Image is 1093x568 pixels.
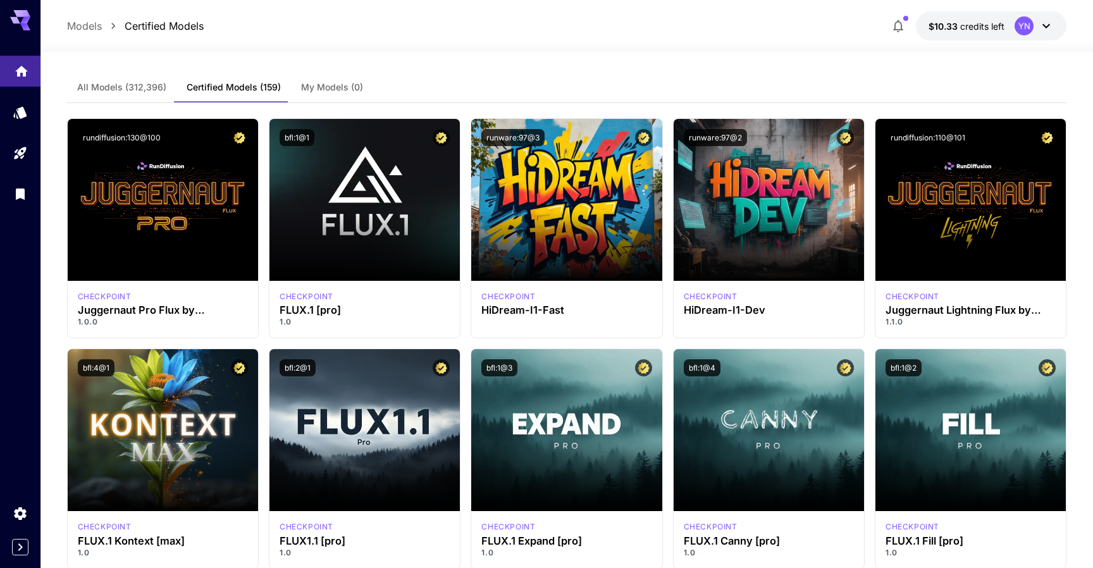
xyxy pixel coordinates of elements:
[684,521,738,533] div: fluxpro
[13,186,28,202] div: Library
[886,359,922,376] button: bfl:1@2
[78,316,248,328] p: 1.0.0
[280,291,333,302] p: checkpoint
[635,129,652,146] button: Certified Model – Vetted for best performance and includes a commercial license.
[13,505,28,521] div: Settings
[481,521,535,533] div: fluxpro
[12,539,28,555] button: Expand sidebar
[929,21,960,32] span: $10.33
[301,82,363,93] span: My Models (0)
[1039,359,1056,376] button: Certified Model – Vetted for best performance and includes a commercial license.
[78,359,114,376] button: bfl:4@1
[684,359,720,376] button: bfl:1@4
[78,547,248,559] p: 1.0
[13,145,28,161] div: Playground
[886,129,970,146] button: rundiffusion:110@101
[78,521,132,533] p: checkpoint
[13,104,28,120] div: Models
[481,521,535,533] p: checkpoint
[280,291,333,302] div: fluxpro
[916,11,1066,40] button: $10.32564YN
[886,304,1056,316] h3: Juggernaut Lightning Flux by RunDiffusion
[481,547,651,559] p: 1.0
[481,291,535,302] p: checkpoint
[837,129,854,146] button: Certified Model – Vetted for best performance and includes a commercial license.
[837,359,854,376] button: Certified Model – Vetted for best performance and includes a commercial license.
[78,291,132,302] p: checkpoint
[78,521,132,533] div: FLUX.1 Kontext [max]
[231,129,248,146] button: Certified Model – Vetted for best performance and includes a commercial license.
[886,535,1056,547] h3: FLUX.1 Fill [pro]
[280,129,314,146] button: bfl:1@1
[14,59,29,75] div: Home
[684,547,854,559] p: 1.0
[280,547,450,559] p: 1.0
[125,18,204,34] a: Certified Models
[886,521,939,533] p: checkpoint
[67,18,102,34] a: Models
[280,535,450,547] h3: FLUX1.1 [pro]
[481,359,517,376] button: bfl:1@3
[78,535,248,547] h3: FLUX.1 Kontext [max]
[1015,16,1034,35] div: YN
[231,359,248,376] button: Certified Model – Vetted for best performance and includes a commercial license.
[684,535,854,547] h3: FLUX.1 Canny [pro]
[635,359,652,376] button: Certified Model – Vetted for best performance and includes a commercial license.
[886,316,1056,328] p: 1.1.0
[433,129,450,146] button: Certified Model – Vetted for best performance and includes a commercial license.
[684,129,747,146] button: runware:97@2
[78,129,166,146] button: rundiffusion:130@100
[481,291,535,302] div: HiDream Fast
[684,521,738,533] p: checkpoint
[886,291,939,302] div: FLUX.1 D
[280,359,316,376] button: bfl:2@1
[481,535,651,547] h3: FLUX.1 Expand [pro]
[280,304,450,316] h3: FLUX.1 [pro]
[886,521,939,533] div: fluxpro
[77,82,166,93] span: All Models (312,396)
[280,521,333,533] div: fluxpro
[67,18,204,34] nav: breadcrumb
[684,291,738,302] p: checkpoint
[684,304,854,316] h3: HiDream-I1-Dev
[684,291,738,302] div: HiDream Dev
[78,291,132,302] div: FLUX.1 D
[886,547,1056,559] p: 1.0
[280,316,450,328] p: 1.0
[481,304,651,316] h3: HiDream-I1-Fast
[960,21,1004,32] span: credits left
[187,82,281,93] span: Certified Models (159)
[929,20,1004,33] div: $10.32564
[886,291,939,302] p: checkpoint
[481,129,545,146] button: runware:97@3
[280,521,333,533] p: checkpoint
[1039,129,1056,146] button: Certified Model – Vetted for best performance and includes a commercial license.
[78,304,248,316] h3: Juggernaut Pro Flux by RunDiffusion
[433,359,450,376] button: Certified Model – Vetted for best performance and includes a commercial license.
